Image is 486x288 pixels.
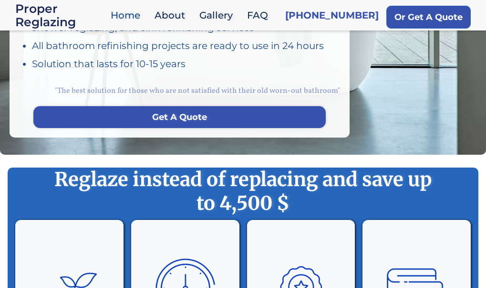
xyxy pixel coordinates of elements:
[386,6,471,29] a: Or Get A Quote
[19,75,340,106] div: "The best solution for those who are not satisfied with their old worn-out bathroom"
[285,9,379,22] a: [PHONE_NUMBER]
[150,5,195,26] a: About
[195,5,242,26] a: Gallery
[242,5,278,26] a: FAQ
[15,2,106,29] div: Proper Reglazing
[33,106,326,128] a: Get A Quote
[15,2,106,29] a: home
[106,5,150,26] a: Home
[34,168,452,215] strong: Reglaze instead of replacing and save up to 4,500 $
[32,39,340,52] div: All bathroom refinishing projects are ready to use in 24 hours
[32,57,340,70] div: Solution that lasts for 10-15 years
